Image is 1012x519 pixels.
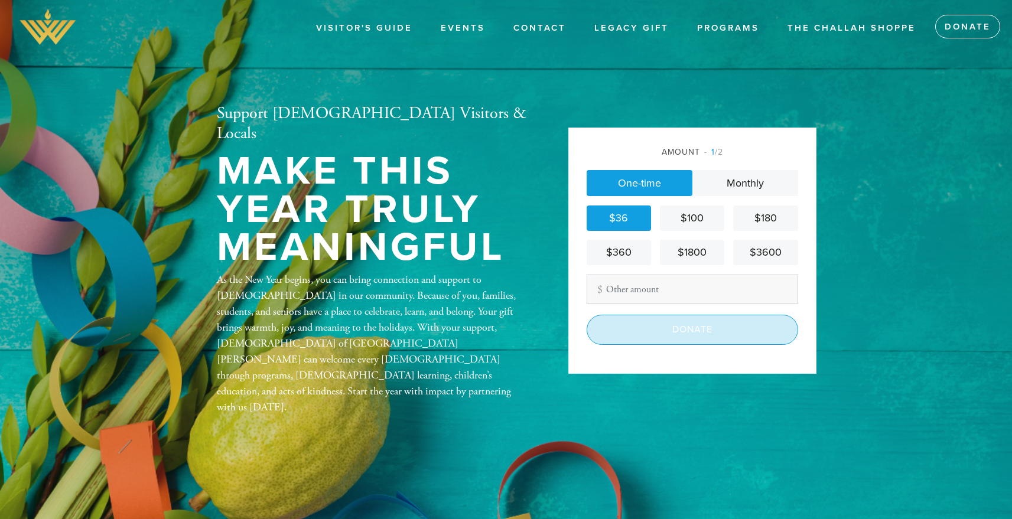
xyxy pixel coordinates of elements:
a: $36 [587,205,651,231]
a: $360 [587,240,651,265]
div: $1800 [665,244,720,260]
a: Legacy Gift [585,17,678,40]
a: Visitor's Guide [307,17,421,40]
a: The Challah Shoppe [779,17,925,40]
a: $100 [660,205,724,231]
a: One-time [587,170,692,196]
a: $1800 [660,240,724,265]
a: Programs [688,17,768,40]
h2: Support [DEMOGRAPHIC_DATA] Visitors & Locals [217,104,530,143]
div: $180 [738,210,793,226]
a: $3600 [733,240,798,265]
input: Other amount [587,275,798,304]
div: $100 [665,210,720,226]
img: A10802_Chabad_Logo_AP%20%285%29%20-%20Edited.png [18,6,78,48]
input: Donate [587,315,798,344]
div: $3600 [738,244,793,260]
a: $180 [733,205,798,231]
div: As the New Year begins, you can bring connection and support to [DEMOGRAPHIC_DATA] in our communi... [217,272,530,415]
a: Contact [505,17,575,40]
span: /2 [704,147,723,157]
span: 1 [711,147,715,157]
h1: Make This Year Truly Meaningful [217,152,530,267]
div: Amount [587,146,798,158]
a: Monthly [692,170,798,196]
a: Events [432,17,494,40]
a: Donate [935,15,1000,38]
div: $36 [591,210,646,226]
div: $360 [591,244,646,260]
